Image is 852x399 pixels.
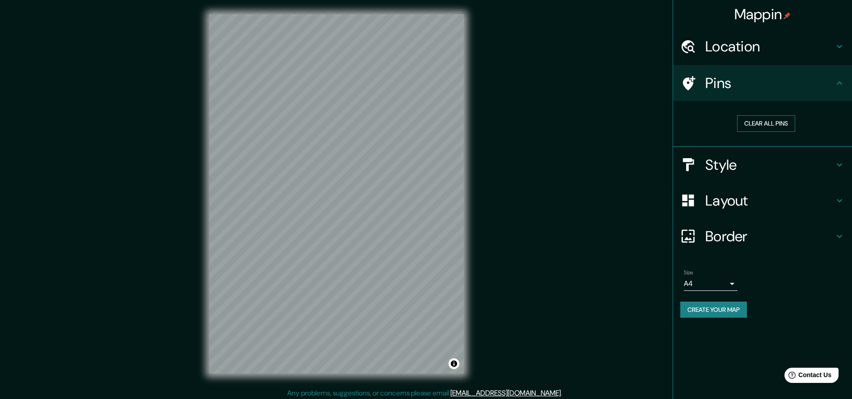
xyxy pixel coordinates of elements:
h4: Border [705,227,834,245]
p: Any problems, suggestions, or concerns please email . [287,388,562,399]
button: Toggle attribution [449,358,459,369]
button: Clear all pins [737,115,795,132]
div: . [562,388,564,399]
canvas: Map [209,14,464,374]
label: Size [684,269,693,276]
h4: Layout [705,192,834,210]
h4: Pins [705,74,834,92]
h4: Mappin [734,5,791,23]
div: Location [673,29,852,64]
button: Create your map [680,302,747,318]
h4: Location [705,38,834,55]
div: Layout [673,183,852,218]
h4: Style [705,156,834,174]
img: pin-icon.png [784,12,791,19]
a: [EMAIL_ADDRESS][DOMAIN_NAME] [450,388,561,398]
div: A4 [684,277,738,291]
div: Style [673,147,852,183]
div: . [564,388,565,399]
div: Border [673,218,852,254]
iframe: Help widget launcher [772,364,842,389]
div: Pins [673,65,852,101]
